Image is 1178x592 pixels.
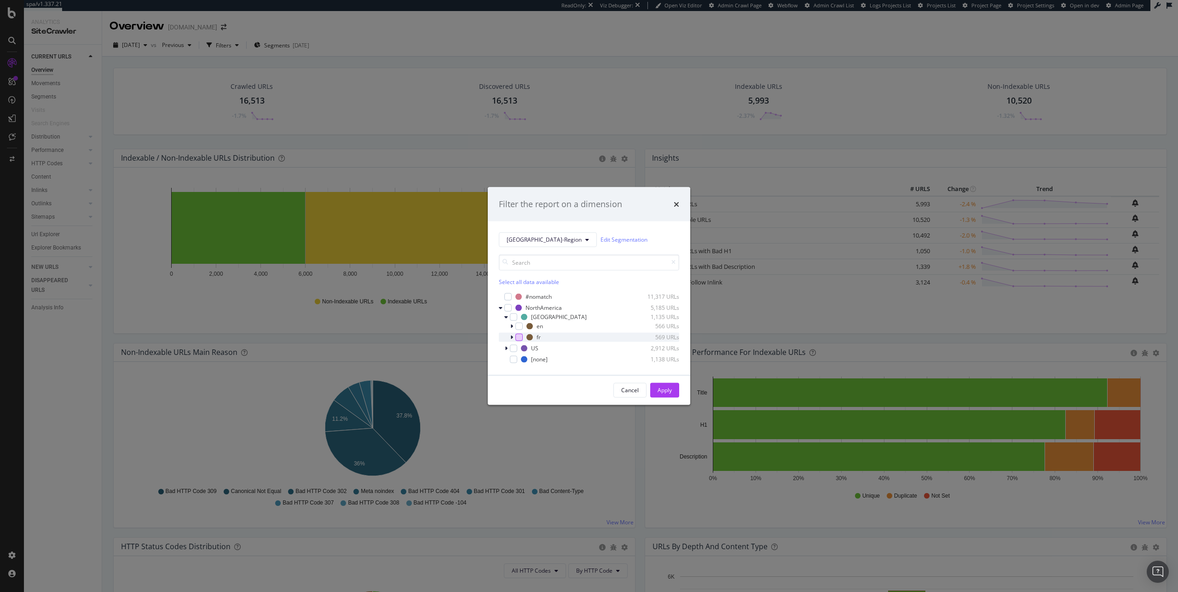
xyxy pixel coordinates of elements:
[650,383,679,397] button: Apply
[488,187,690,405] div: modal
[634,333,679,341] div: 569 URLs
[531,313,587,321] div: [GEOGRAPHIC_DATA]
[537,333,541,341] div: fr
[499,198,622,210] div: Filter the report on a dimension
[499,232,597,247] button: [GEOGRAPHIC_DATA]-Region
[1147,561,1169,583] div: Open Intercom Messenger
[499,254,679,270] input: Search
[525,293,552,301] div: #nomatch
[621,386,639,394] div: Cancel
[507,236,582,244] span: North-America-Region
[634,313,679,321] div: 1,135 URLs
[525,304,562,312] div: NorthAmerica
[634,304,679,312] div: 5,185 URLs
[499,278,679,285] div: Select all data available
[531,355,548,363] div: [none]
[634,293,679,301] div: 11,317 URLs
[634,322,679,330] div: 566 URLs
[613,383,647,397] button: Cancel
[674,198,679,210] div: times
[634,355,679,363] div: 1,138 URLs
[634,344,679,352] div: 2,912 URLs
[531,344,538,352] div: US
[537,322,543,330] div: en
[658,386,672,394] div: Apply
[601,235,647,244] a: Edit Segmentation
